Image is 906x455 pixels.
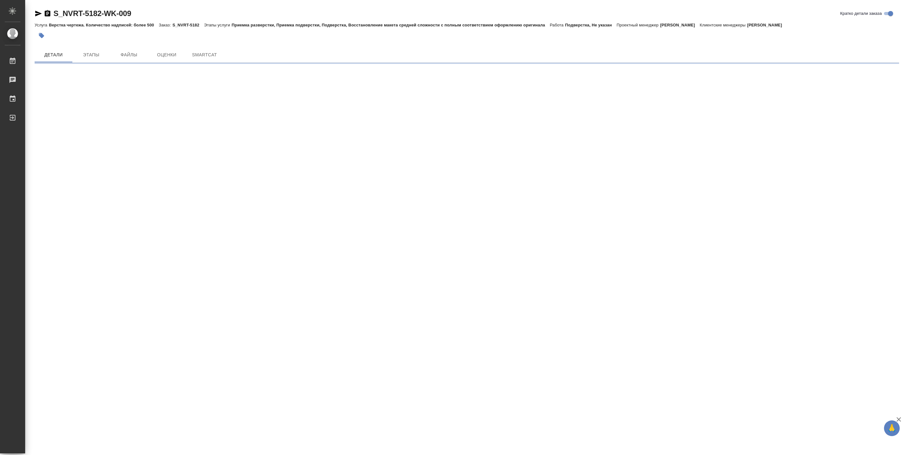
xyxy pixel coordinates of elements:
[172,23,204,27] p: S_NVRT-5182
[700,23,747,27] p: Клиентские менеджеры
[35,23,49,27] p: Услуга
[76,51,106,59] span: Этапы
[189,51,220,59] span: SmartCat
[565,23,617,27] p: Подверстка, Не указан
[38,51,69,59] span: Детали
[53,9,131,18] a: S_NVRT-5182-WK-009
[114,51,144,59] span: Файлы
[44,10,51,17] button: Скопировать ссылку
[35,10,42,17] button: Скопировать ссылку для ЯМессенджера
[152,51,182,59] span: Оценки
[204,23,232,27] p: Этапы услуги
[550,23,565,27] p: Работа
[232,23,550,27] p: Приемка разверстки, Приемка подверстки, Подверстка, Восстановление макета средней сложности с пол...
[617,23,660,27] p: Проектный менеджер
[747,23,787,27] p: [PERSON_NAME]
[840,10,882,17] span: Кратко детали заказа
[49,23,159,27] p: Верстка чертежа. Количество надписей: более 500
[159,23,172,27] p: Заказ:
[660,23,700,27] p: [PERSON_NAME]
[35,29,48,42] button: Добавить тэг
[884,420,900,436] button: 🙏
[886,422,897,435] span: 🙏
